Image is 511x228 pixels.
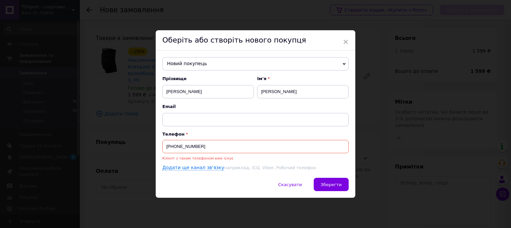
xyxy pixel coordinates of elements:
button: Зберегти [314,178,349,191]
input: +38 096 0000000 [162,140,349,153]
span: Прізвище [162,76,254,82]
span: Скасувати [278,182,302,187]
span: Ім'я [257,76,349,82]
button: Скасувати [271,178,309,191]
input: Наприклад: Іванов [162,85,254,98]
p: Телефон [162,132,349,137]
span: Email [162,104,349,110]
span: Клієнт з таким телефоном вже існує [162,156,233,161]
div: Оберіть або створіть нового покупця [156,30,355,51]
span: Зберегти [321,182,342,187]
input: Наприклад: Іван [257,85,349,98]
a: Додати ще канал зв'язку [162,165,224,171]
span: × [343,36,349,48]
span: наприклад, ICQ, Viber, Робочий телефон [224,165,316,170]
span: Новий покупець [162,57,349,70]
